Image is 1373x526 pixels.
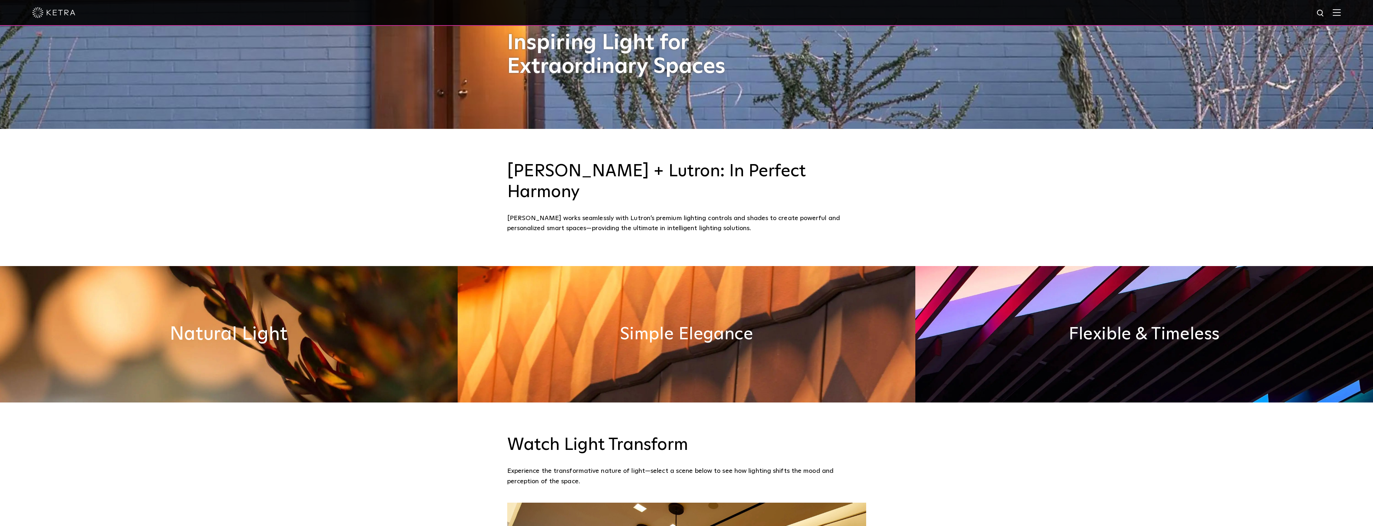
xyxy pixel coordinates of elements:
h1: Inspiring Light for Extraordinary Spaces [507,31,741,79]
img: Hamburger%20Nav.svg [1333,9,1341,16]
p: Experience the transformative nature of light—select a scene below to see how lighting shifts the... [507,466,863,487]
div: [PERSON_NAME] works seamlessly with Lutron’s premium lighting controls and shades to create power... [507,213,866,234]
img: flexible_timeless_ketra [915,266,1373,402]
h2: Flexible & Timeless [1069,326,1219,343]
h2: Simple Elegance [620,326,753,343]
img: ketra-logo-2019-white [32,7,75,18]
h3: Watch Light Transform [507,435,866,456]
h3: [PERSON_NAME] + Lutron: In Perfect Harmony [507,161,866,203]
h2: Natural Light [170,325,288,344]
img: search icon [1316,9,1325,18]
img: simple_elegance [458,266,915,402]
